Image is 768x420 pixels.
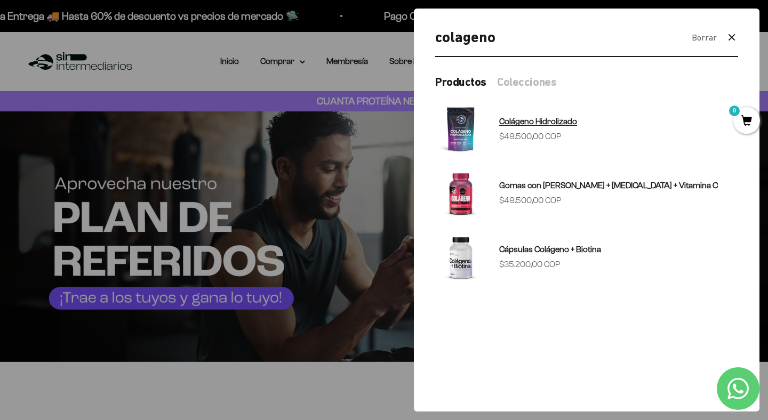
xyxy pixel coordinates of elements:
span: Cápsulas Colágeno + Biotina [499,245,601,254]
sale-price: $35.200,00 COP [499,257,561,271]
a: Cápsulas Colágeno + Biotina $35.200,00 COP [435,231,738,282]
button: Colecciones [497,74,556,91]
img: Cápsulas Colágeno + Biotina [435,231,486,282]
button: Borrar [692,31,717,45]
span: Gomas con [PERSON_NAME] + [MEDICAL_DATA] + Vitamina C [499,181,718,190]
input: Buscar [435,26,683,50]
a: 0 [733,116,760,127]
mark: 0 [728,104,741,117]
a: Gomas con [PERSON_NAME] + [MEDICAL_DATA] + Vitamina C $49.500,00 COP [435,167,738,219]
img: Gomas con Colageno + Biotina + Vitamina C [435,167,486,219]
button: Productos [435,74,486,91]
span: Colágeno Hidrolizado [499,117,577,126]
sale-price: $49.500,00 COP [499,130,562,143]
img: Colágeno Hidrolizado [435,103,486,155]
sale-price: $49.500,00 COP [499,193,562,207]
a: Colágeno Hidrolizado $49.500,00 COP [435,103,738,155]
